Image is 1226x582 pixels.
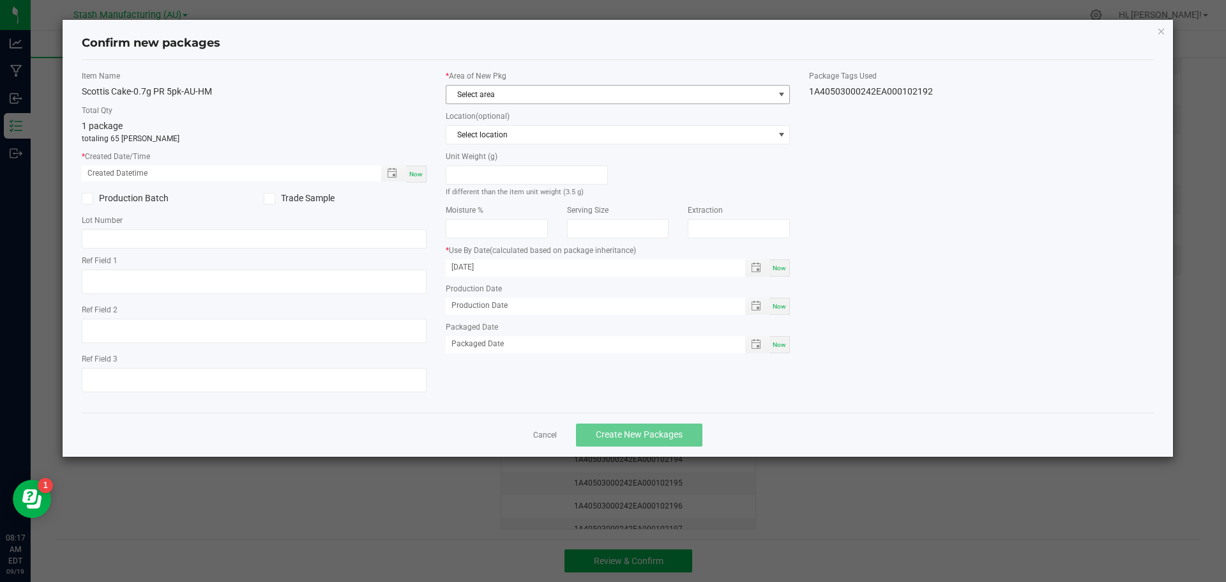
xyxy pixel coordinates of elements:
[773,303,786,310] span: Now
[82,304,427,316] label: Ref Field 2
[809,70,1154,82] label: Package Tags Used
[82,255,427,266] label: Ref Field 1
[82,35,1154,52] h4: Confirm new packages
[773,341,786,348] span: Now
[446,188,584,196] small: If different than the item unit weight (3.5 g)
[533,430,557,441] a: Cancel
[745,259,770,277] span: Toggle popup
[381,165,406,181] span: Toggle popup
[446,126,774,144] span: Select location
[446,259,732,275] input: Use By Date
[82,151,427,162] label: Created Date/Time
[476,112,510,121] span: (optional)
[82,353,427,365] label: Ref Field 3
[446,70,791,82] label: Area of New Pkg
[264,192,427,205] label: Trade Sample
[82,215,427,226] label: Lot Number
[576,424,702,447] button: Create New Packages
[446,245,791,256] label: Use By Date
[809,85,1154,98] div: 1A40503000242EA000102192
[82,121,123,131] span: 1 package
[13,480,51,518] iframe: Resource center
[446,151,609,162] label: Unit Weight (g)
[446,283,791,295] label: Production Date
[446,298,732,314] input: Production Date
[446,86,774,103] span: Select area
[82,192,245,205] label: Production Batch
[82,165,368,181] input: Created Datetime
[446,321,791,333] label: Packaged Date
[745,336,770,353] span: Toggle popup
[688,204,790,216] label: Extraction
[596,429,683,440] span: Create New Packages
[490,246,636,255] span: (calculated based on package inheritance)
[773,264,786,272] span: Now
[82,105,427,116] label: Total Qty
[409,171,423,178] span: Now
[446,111,791,122] label: Location
[82,133,427,144] p: totaling 65 [PERSON_NAME]
[567,204,669,216] label: Serving Size
[446,204,548,216] label: Moisture %
[82,85,427,98] div: Scottis Cake-0.7g PR 5pk-AU-HM
[446,125,791,144] span: NO DATA FOUND
[745,298,770,315] span: Toggle popup
[38,478,53,493] iframe: Resource center unread badge
[446,336,732,352] input: Packaged Date
[82,70,427,82] label: Item Name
